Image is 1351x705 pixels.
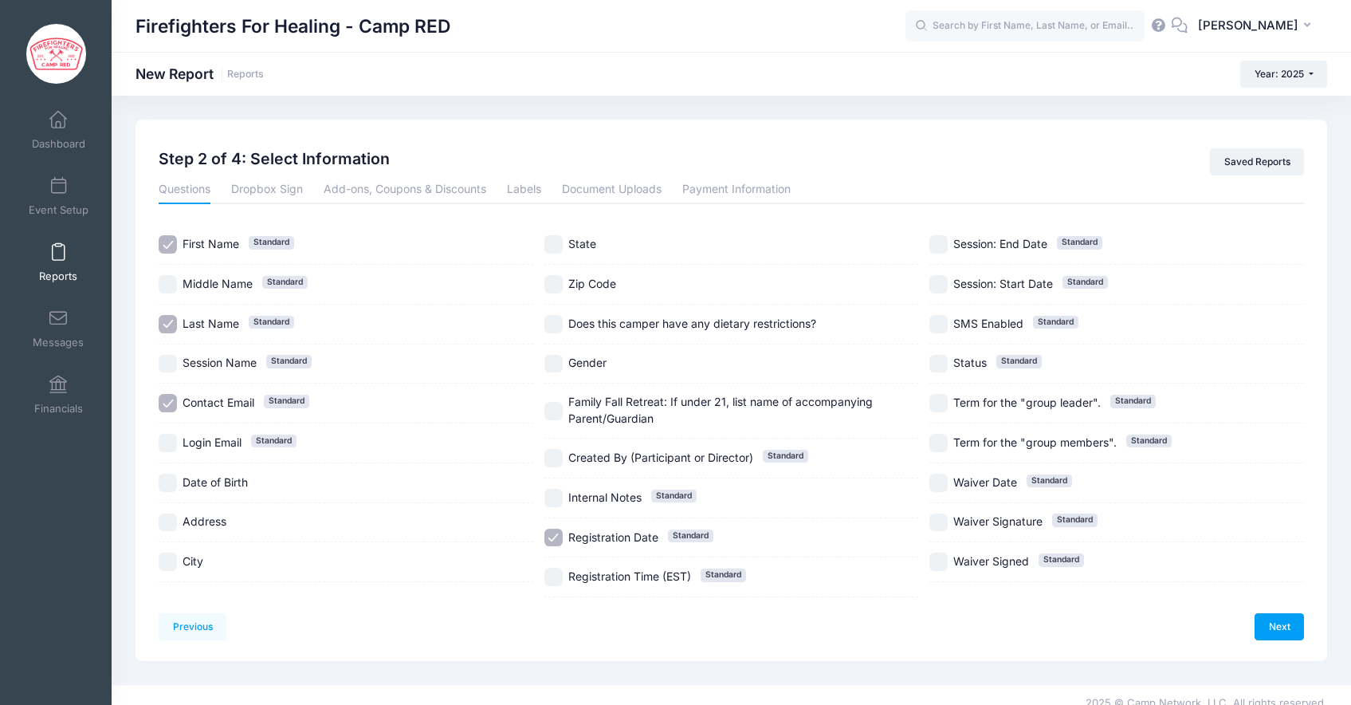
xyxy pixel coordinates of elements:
[568,569,691,583] span: Registration Time (EST)
[1210,148,1304,175] a: Saved Reports
[544,489,563,507] input: Internal NotesStandard
[262,276,308,289] span: Standard
[159,315,177,333] input: Last NameStandard
[568,356,607,369] span: Gender
[544,449,563,467] input: Created By (Participant or Director)Standard
[544,235,563,254] input: State
[183,475,248,489] span: Date of Birth
[21,168,96,224] a: Event Setup
[1198,17,1298,34] span: [PERSON_NAME]
[159,175,210,204] a: Questions
[953,356,987,369] span: Status
[544,529,563,547] input: Registration DateStandard
[651,490,697,502] span: Standard
[929,553,948,571] input: Waiver SignedStandard
[568,395,873,425] span: Family Fall Retreat: If under 21, list name of accompanying Parent/Guardian
[251,435,297,447] span: Standard
[1255,68,1304,80] span: Year: 2025
[1033,316,1078,329] span: Standard
[1240,61,1327,88] button: Year: 2025
[183,514,226,528] span: Address
[29,203,88,217] span: Event Setup
[159,394,177,412] input: Contact EmailStandard
[135,8,450,45] h1: Firefighters For Healing - Camp RED
[568,490,642,504] span: Internal Notes
[1052,514,1098,526] span: Standard
[701,569,746,581] span: Standard
[905,10,1145,42] input: Search by First Name, Last Name, or Email...
[159,474,177,492] input: Date of Birth
[929,514,948,532] input: Waiver SignatureStandard
[159,613,226,640] a: Previous
[544,275,563,293] input: Zip Code
[568,451,753,464] span: Created By (Participant or Director)
[159,235,177,254] input: First NameStandard
[135,65,264,82] h1: New Report
[1027,475,1072,487] span: Standard
[21,367,96,423] a: Financials
[183,396,254,409] span: Contact Email
[183,317,239,330] span: Last Name
[929,315,948,333] input: SMS EnabledStandard
[227,69,264,81] a: Reports
[21,234,96,290] a: Reports
[1062,276,1108,289] span: Standard
[183,277,253,290] span: Middle Name
[544,355,563,373] input: Gender
[159,355,177,373] input: Session NameStandard
[544,315,563,333] input: Does this camper have any dietary restrictions?
[996,355,1042,368] span: Standard
[183,554,203,568] span: City
[183,237,239,250] span: First Name
[763,450,808,463] span: Standard
[668,530,713,542] span: Standard
[159,514,177,532] input: Address
[562,175,662,204] a: Document Uploads
[929,355,948,373] input: StatusStandard
[929,394,948,412] input: Term for the "group leader".Standard
[1255,613,1304,640] a: Next
[929,434,948,452] input: Term for the "group members".Standard
[159,275,177,293] input: Middle NameStandard
[33,336,84,349] span: Messages
[568,237,596,250] span: State
[953,237,1047,250] span: Session: End Date
[264,395,309,408] span: Standard
[1039,553,1084,566] span: Standard
[568,277,616,290] span: Zip Code
[1057,236,1102,249] span: Standard
[159,553,177,571] input: City
[159,148,390,171] h2: Step 2 of 4: Select Information
[324,175,486,204] a: Add-ons, Coupons & Discounts
[26,24,86,84] img: Firefighters For Healing - Camp RED
[929,235,948,254] input: Session: End DateStandard
[507,175,541,204] a: Labels
[249,316,294,329] span: Standard
[1188,8,1327,45] button: [PERSON_NAME]
[183,356,257,369] span: Session Name
[249,236,294,249] span: Standard
[544,568,563,586] input: Registration Time (EST)Standard
[39,270,77,283] span: Reports
[21,301,96,356] a: Messages
[682,175,791,204] a: Payment Information
[953,396,1101,409] span: Term for the "group leader".
[929,474,948,492] input: Waiver DateStandard
[953,554,1029,568] span: Waiver Signed
[231,175,303,204] a: Dropbox Sign
[544,402,563,420] input: Family Fall Retreat: If under 21, list name of accompanying Parent/Guardian
[34,402,83,416] span: Financials
[1126,435,1172,447] span: Standard
[32,137,85,151] span: Dashboard
[953,317,1023,330] span: SMS Enabled
[21,102,96,158] a: Dashboard
[953,277,1053,290] span: Session: Start Date
[159,434,177,452] input: Login EmailStandard
[568,530,658,544] span: Registration Date
[1110,395,1156,408] span: Standard
[183,435,242,449] span: Login Email
[929,275,948,293] input: Session: Start DateStandard
[266,355,312,368] span: Standard
[953,435,1117,449] span: Term for the "group members".
[953,514,1043,528] span: Waiver Signature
